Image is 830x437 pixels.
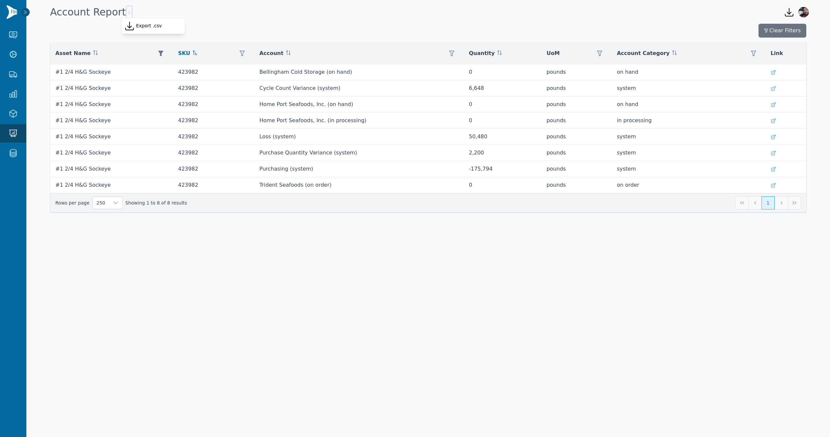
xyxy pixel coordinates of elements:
td: #1 2/4 H&G Sockeye [50,161,173,177]
td: #1 2/4 H&G Sockeye [50,80,173,96]
td: 423982 [173,64,254,80]
td: 423982 [173,145,254,161]
td: Purchase Quantity Variance (system) [254,145,464,161]
td: #1 2/4 H&G Sockeye [50,145,173,161]
td: Trident Seafoods (on order) [254,177,464,193]
img: Finventory [7,5,17,19]
span: Account [259,49,283,57]
td: pounds [541,177,612,193]
td: 423982 [173,177,254,193]
img: Gareth Morales [798,7,809,17]
h1: Account Report [50,6,132,19]
td: system [612,129,765,145]
td: pounds [541,161,612,177]
td: on hand [612,64,765,80]
td: Home Port Seafoods, Inc. (in processing) [254,113,464,129]
td: pounds [541,96,612,113]
span: Account Category [617,49,670,57]
td: Cycle Count Variance (system) [254,80,464,96]
button: Page 1 [761,196,775,209]
td: 423982 [173,129,254,145]
td: #1 2/4 H&G Sockeye [50,113,173,129]
td: pounds [541,80,612,96]
span: Asset Name [55,49,91,57]
td: Loss (system) [254,129,464,145]
td: Purchasing (system) [254,161,464,177]
td: 6,648 [464,80,541,96]
td: in processing [612,113,765,129]
td: 423982 [173,80,254,96]
td: on hand [612,96,765,113]
td: system [612,80,765,96]
span: UoM [547,49,560,57]
td: pounds [541,145,612,161]
td: 50,480 [464,129,541,145]
td: 423982 [173,161,254,177]
span: Showing 1 to 8 of 8 results [125,200,187,206]
td: on order [612,177,765,193]
td: 2,200 [464,145,541,161]
span: SKU [178,49,190,57]
td: Bellingham Cold Storage (on hand) [254,64,464,80]
span: Link [771,49,783,57]
td: system [612,161,765,177]
td: pounds [541,64,612,80]
td: system [612,145,765,161]
span: Rows per page [93,197,109,209]
td: pounds [541,113,612,129]
td: 0 [464,96,541,113]
td: 423982 [173,96,254,113]
td: #1 2/4 H&G Sockeye [50,64,173,80]
button: Clear Filters [758,24,806,38]
td: #1 2/4 H&G Sockeye [50,129,173,145]
td: 0 [464,113,541,129]
td: 0 [464,177,541,193]
td: 0 [464,64,541,80]
td: -175,794 [464,161,541,177]
td: Home Port Seafoods, Inc. (on hand) [254,96,464,113]
td: pounds [541,129,612,145]
span: Quantity [469,49,495,57]
td: 423982 [173,113,254,129]
td: #1 2/4 H&G Sockeye [50,177,173,193]
span: Export .csv [124,23,162,28]
td: #1 2/4 H&G Sockeye [50,96,173,113]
